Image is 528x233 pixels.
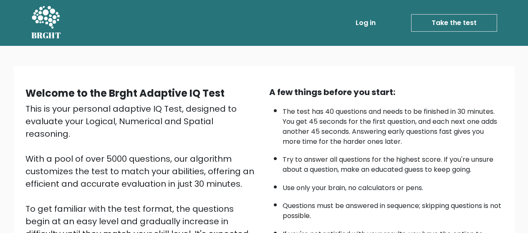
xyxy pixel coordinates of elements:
[31,30,61,40] h5: BRGHT
[283,103,503,147] li: The test has 40 questions and needs to be finished in 30 minutes. You get 45 seconds for the firs...
[269,86,503,98] div: A few things before you start:
[411,14,497,32] a: Take the test
[283,179,503,193] li: Use only your brain, no calculators or pens.
[31,3,61,43] a: BRGHT
[352,15,379,31] a: Log in
[283,197,503,221] li: Questions must be answered in sequence; skipping questions is not possible.
[283,150,503,175] li: Try to answer all questions for the highest score. If you're unsure about a question, make an edu...
[25,86,225,100] b: Welcome to the Brght Adaptive IQ Test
